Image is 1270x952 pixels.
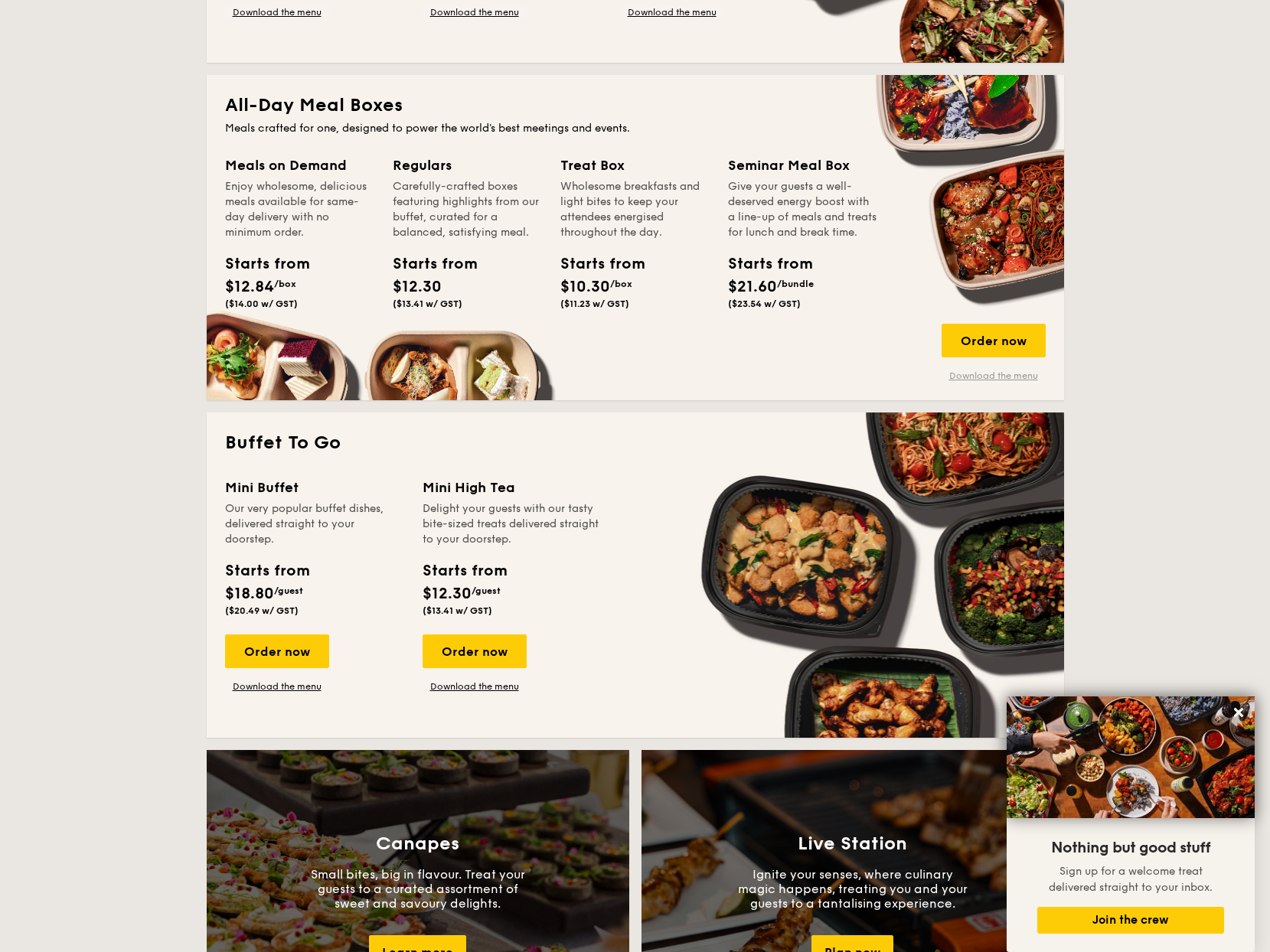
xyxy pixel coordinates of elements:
[423,501,602,547] div: Delight your guests with our tasty bite-sized treats delivered straight to your doorstep.
[1049,865,1213,894] span: Sign up for a welcome treat delivered straight to your inbox.
[423,477,602,498] div: Mini High Tea
[225,559,309,582] div: Starts from
[798,833,907,855] h3: Live Station
[728,253,797,275] div: Starts from
[225,605,299,616] span: ($20.49 w/ GST)
[1007,696,1255,818] img: DSC07876-Edit02-Large.jpeg
[560,155,710,176] div: Treat Box
[610,279,632,289] span: /box
[225,179,374,240] div: Enjoy wholesome, delicious meals available for same-day delivery with no minimum order.
[393,253,462,275] div: Starts from
[423,680,527,693] a: Download the menu
[942,370,1046,382] a: Download the menu
[225,298,298,309] span: ($14.00 w/ GST)
[1226,700,1251,725] button: Close
[423,585,472,603] span: $12.30
[777,279,814,289] span: /bundle
[225,6,329,18] a: Download the menu
[560,278,610,296] span: $10.30
[225,121,1046,136] div: Meals crafted for one, designed to power the world's best meetings and events.
[393,278,442,296] span: $12.30
[423,559,506,582] div: Starts from
[393,155,542,176] div: Regulars
[225,501,404,547] div: Our very popular buffet dishes, delivered straight to your doorstep.
[1051,839,1210,857] span: Nothing but good stuff
[225,634,329,668] div: Order now
[274,585,303,596] span: /guest
[225,93,1046,118] h2: All-Day Meal Boxes
[393,298,462,309] span: ($13.41 w/ GST)
[225,585,274,603] span: $18.80
[423,634,527,668] div: Order now
[728,278,777,296] span: $21.60
[225,431,1046,455] h2: Buffet To Go
[393,179,542,240] div: Carefully-crafted boxes featuring highlights from our buffet, curated for a balanced, satisfying ...
[560,298,629,309] span: ($11.23 w/ GST)
[942,324,1046,357] div: Order now
[225,680,329,693] a: Download the menu
[225,477,404,498] div: Mini Buffet
[225,278,274,296] span: $12.84
[423,6,527,18] a: Download the menu
[738,867,968,911] p: Ignite your senses, where culinary magic happens, treating you and your guests to a tantalising e...
[225,253,294,275] div: Starts from
[728,155,877,176] div: Seminar Meal Box
[376,833,459,855] h3: Canapes
[472,585,501,596] span: /guest
[1037,907,1224,934] button: Join the crew
[303,867,533,911] p: Small bites, big in flavour. Treat your guests to a curated assortment of sweet and savoury delig...
[225,155,374,176] div: Meals on Demand
[728,179,877,240] div: Give your guests a well-deserved energy boost with a line-up of meals and treats for lunch and br...
[620,6,724,18] a: Download the menu
[274,279,296,289] span: /box
[423,605,492,616] span: ($13.41 w/ GST)
[728,298,801,309] span: ($23.54 w/ GST)
[560,253,629,275] div: Starts from
[560,179,710,240] div: Wholesome breakfasts and light bites to keep your attendees energised throughout the day.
